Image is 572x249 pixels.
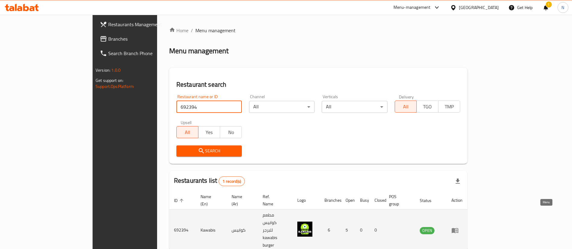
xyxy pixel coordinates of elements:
h2: Menu management [169,46,229,56]
button: All [395,101,417,113]
a: Search Branch Phone [95,46,188,61]
button: TGO [416,101,438,113]
span: Search [181,147,237,155]
img: Kawabis [297,222,312,237]
th: Action [447,191,467,210]
nav: breadcrumb [169,27,467,34]
span: Name (Ar) [232,193,251,207]
label: Upsell [181,120,192,124]
input: Search for restaurant name or ID.. [176,101,242,113]
span: Ref. Name [263,193,285,207]
div: All [322,101,387,113]
span: Restaurants Management [108,21,183,28]
span: All [179,128,196,137]
th: Busy [355,191,370,210]
span: Version: [96,66,110,74]
a: Branches [95,32,188,46]
span: 1.0.0 [111,66,121,74]
button: TMP [438,101,460,113]
span: ID [174,197,185,204]
div: Menu-management [393,4,431,11]
span: Yes [201,128,218,137]
span: Status [420,197,439,204]
span: Name (En) [201,193,220,207]
span: POS group [389,193,408,207]
a: Restaurants Management [95,17,188,32]
div: All [249,101,314,113]
div: [GEOGRAPHIC_DATA] [459,4,499,11]
th: Logo [292,191,320,210]
span: No [223,128,239,137]
th: Open [341,191,355,210]
span: All [397,102,414,111]
span: 1 record(s) [219,179,245,184]
label: Delivery [399,95,414,99]
th: Branches [320,191,341,210]
button: Search [176,145,242,157]
span: N [561,4,564,11]
h2: Restaurants list [174,176,245,186]
span: OPEN [420,227,435,234]
span: Search Branch Phone [108,50,183,57]
div: Total records count [219,176,245,186]
span: Branches [108,35,183,42]
button: Yes [198,126,220,138]
button: All [176,126,198,138]
span: TGO [419,102,436,111]
h2: Restaurant search [176,80,460,89]
li: / [191,27,193,34]
div: Export file [450,174,465,188]
th: Closed [370,191,384,210]
button: No [220,126,242,138]
span: Get support on: [96,76,123,84]
span: Menu management [195,27,235,34]
span: TMP [441,102,458,111]
a: Support.OpsPlatform [96,82,134,90]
